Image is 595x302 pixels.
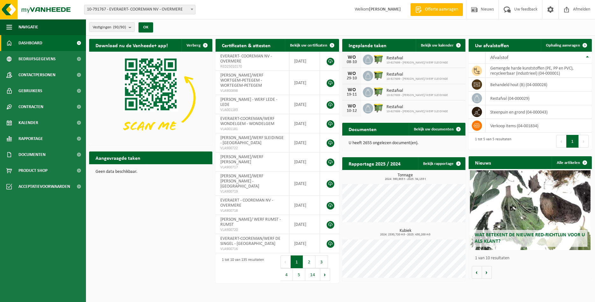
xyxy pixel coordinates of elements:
[345,229,465,236] h3: Kubiek
[485,78,592,92] td: behandeld hout (B) (04-000028)
[373,54,384,64] img: WB-1100-HPE-GN-51
[289,234,320,253] td: [DATE]
[220,247,284,252] span: VLA900716
[485,64,592,78] td: gemengde harde kunststoffen (PE, PP en PVC), recycleerbaar (industrieel) (04-000001)
[220,165,284,170] span: VLA900717
[485,105,592,119] td: steenpuin en grond (04-000043)
[345,87,358,92] div: WO
[315,255,328,268] button: 3
[345,104,358,109] div: WO
[290,43,327,48] span: Bekijk uw certificaten
[18,19,38,35] span: Navigatie
[220,189,284,194] span: VLA900719
[289,52,320,71] td: [DATE]
[546,43,580,48] span: Ophaling aanvragen
[89,151,147,164] h2: Aangevraagde taken
[345,233,465,236] span: 2024: 2530,720 m3 - 2025: 430,200 m3
[220,236,280,246] span: EVERAERT-COOREMAN/WERF DE SINGEL - [GEOGRAPHIC_DATA]
[386,88,448,93] span: Restafval
[220,73,263,88] span: [PERSON_NAME]/WERF WORTGEM-PETEGEM - WORTEGEM-PETEGEM
[490,55,508,60] span: Afvalstof
[482,266,492,279] button: Volgende
[220,174,263,189] span: [PERSON_NAME]/WERF [PERSON_NAME] - [GEOGRAPHIC_DATA]
[220,136,284,145] span: [PERSON_NAME]/WERF SLEIDINGE - [GEOGRAPHIC_DATA]
[305,268,320,281] button: 14
[373,86,384,97] img: WB-1100-HPE-GN-51
[345,92,358,97] div: 19-11
[18,83,42,99] span: Gebruikers
[386,105,448,110] span: Restafval
[373,102,384,113] img: WB-1100-HPE-GN-51
[475,256,589,261] p: 1 van 10 resultaten
[386,77,448,81] span: 10-927699 - [PERSON_NAME]/WERF SLEIDINGE
[418,157,465,170] a: Bekijk rapportage
[289,152,320,172] td: [DATE]
[345,71,358,76] div: WO
[469,39,515,51] h2: Uw afvalstoffen
[386,61,448,65] span: 10-927699 - [PERSON_NAME]/WERF SLEIDINGE
[485,92,592,105] td: restafval (04-000029)
[220,227,284,232] span: VLA900720
[220,146,284,151] span: VLA900722
[386,72,448,77] span: Restafval
[423,6,460,13] span: Offerte aanvragen
[187,43,201,48] span: Verberg
[409,123,465,136] a: Bekijk uw documenten
[410,3,463,16] a: Offerte aanvragen
[285,39,338,52] a: Bekijk uw certificaten
[552,156,591,169] a: Alle artikelen
[18,131,43,147] span: Rapportage
[216,39,277,51] h2: Certificaten & attesten
[342,39,393,51] h2: Ingeplande taken
[289,196,320,215] td: [DATE]
[320,268,330,281] button: Next
[18,147,46,163] span: Documenten
[342,157,407,170] h2: Rapportage 2025 / 2024
[84,5,195,14] span: 10-791767 - EVERAERT- COOREMAN NV - OVERMERE
[220,116,274,126] span: EVERAERT-COOREMAN/WERF WONDELGEM - WONDELGEM
[475,232,585,244] span: Wat betekent de nieuwe RED-richtlijn voor u als klant?
[386,93,448,97] span: 10-927699 - [PERSON_NAME]/WERF SLEIDINGE
[89,52,212,144] img: Download de VHEPlus App
[18,99,43,115] span: Contracten
[470,170,591,250] a: Wat betekent de nieuwe RED-richtlijn voor u als klant?
[345,109,358,113] div: 10-12
[349,141,459,145] p: U heeft 2655 ongelezen document(en).
[181,39,212,52] button: Verberg
[289,114,320,133] td: [DATE]
[18,35,42,51] span: Dashboard
[289,133,320,152] td: [DATE]
[289,95,320,114] td: [DATE]
[369,7,401,12] strong: [PERSON_NAME]
[342,123,383,135] h2: Documenten
[291,255,303,268] button: 1
[289,215,320,234] td: [DATE]
[293,268,305,281] button: 5
[96,170,206,174] p: Geen data beschikbaar.
[345,76,358,81] div: 29-10
[345,55,358,60] div: WO
[485,119,592,133] td: verkoop items (04-001834)
[220,97,277,107] span: [PERSON_NAME] - WERF LEDE - LEDE
[289,71,320,95] td: [DATE]
[220,54,272,64] span: EVERAERT- COOREMAN NV - OVERMERE
[303,255,315,268] button: 2
[220,208,284,213] span: VLA900718
[579,135,589,148] button: Next
[18,115,38,131] span: Kalender
[18,163,47,179] span: Product Shop
[472,266,482,279] button: Vorige
[280,268,293,281] button: 4
[220,107,284,113] span: VLA001183
[289,172,320,196] td: [DATE]
[220,155,263,165] span: [PERSON_NAME]/WERF [PERSON_NAME]
[220,217,281,227] span: [PERSON_NAME]/ WERF RUMST - RUMST
[472,134,511,148] div: 1 tot 5 van 5 resultaten
[93,23,126,32] span: Vestigingen
[421,43,454,48] span: Bekijk uw kalender
[219,255,264,282] div: 1 tot 10 van 135 resultaten
[220,198,273,208] span: EVERAERT - COOREMAN NV - OVERMERE
[469,156,497,169] h2: Nieuws
[18,67,55,83] span: Contactpersonen
[345,178,465,181] span: 2024: 390,903 t - 2025: 34,133 t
